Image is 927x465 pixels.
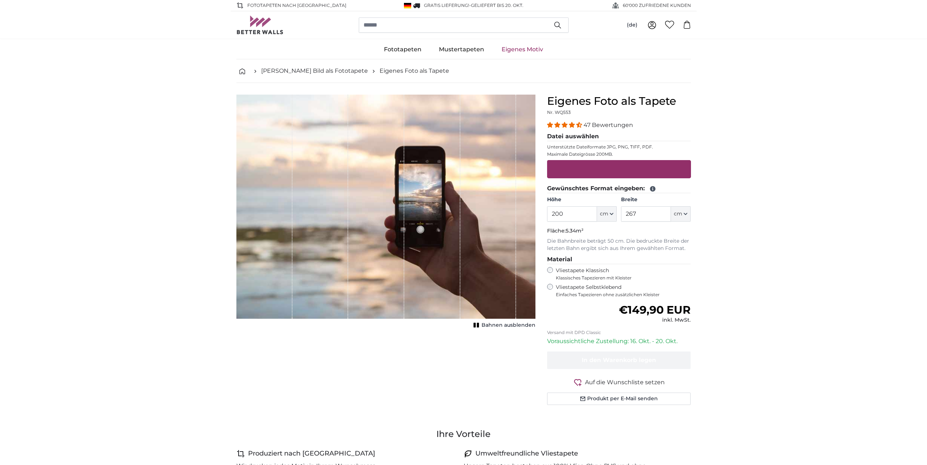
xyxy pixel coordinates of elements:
p: Versand mit DPD Classic [547,330,691,335]
label: Höhe [547,196,617,203]
p: Fläche: [547,227,691,235]
div: 1 of 1 [236,95,535,330]
button: cm [597,206,617,222]
label: Vliestapete Selbstklebend [556,284,691,298]
img: Betterwalls [236,16,284,34]
span: cm [674,210,682,218]
legend: Gewünschtes Format eingeben: [547,184,691,193]
img: Deutschland [404,3,411,8]
span: Bahnen ausblenden [482,322,535,329]
span: 47 Bewertungen [584,122,633,128]
a: Mustertapeten [430,40,493,59]
div: inkl. MwSt. [619,317,691,324]
span: - [469,3,523,8]
button: Bahnen ausblenden [471,320,535,330]
p: Maximale Dateigrösse 200MB. [547,151,691,157]
p: Die Bahnbreite beträgt 50 cm. Die bedruckte Breite der letzten Bahn ergibt sich aus Ihrem gewählt... [547,238,691,252]
span: Klassisches Tapezieren mit Kleister [556,275,685,281]
span: Nr. WQ553 [547,110,571,115]
button: Auf die Wunschliste setzen [547,378,691,387]
a: Fototapeten [375,40,430,59]
span: cm [600,210,608,218]
span: In den Warenkorb legen [582,357,656,363]
legend: Datei auswählen [547,132,691,141]
label: Breite [621,196,691,203]
span: Geliefert bis 20. Okt. [471,3,523,8]
h3: Ihre Vorteile [236,428,691,440]
span: Fototapeten nach [GEOGRAPHIC_DATA] [247,2,346,9]
h4: Umweltfreundliche Vliestapete [475,449,578,459]
p: Unterstützte Dateiformate JPG, PNG, TIFF, PDF. [547,144,691,150]
h1: Eigenes Foto als Tapete [547,95,691,108]
button: In den Warenkorb legen [547,351,691,369]
p: Voraussichtliche Zustellung: 16. Okt. - 20. Okt. [547,337,691,346]
span: 5.34m² [566,227,584,234]
h4: Produziert nach [GEOGRAPHIC_DATA] [248,449,375,459]
span: €149,90 EUR [619,303,691,317]
a: Eigenes Motiv [493,40,552,59]
span: 4.38 stars [547,122,584,128]
legend: Material [547,255,691,264]
a: Eigenes Foto als Tapete [380,67,449,75]
span: GRATIS Lieferung! [424,3,469,8]
button: Produkt per E-Mail senden [547,393,691,405]
label: Vliestapete Klassisch [556,267,685,281]
a: [PERSON_NAME] Bild als Fototapete [261,67,368,75]
span: Auf die Wunschliste setzen [585,378,665,387]
span: 60'000 ZUFRIEDENE KUNDEN [623,2,691,9]
nav: breadcrumbs [236,59,691,83]
button: (de) [621,19,643,32]
span: Einfaches Tapezieren ohne zusätzlichen Kleister [556,292,691,298]
button: cm [671,206,691,222]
